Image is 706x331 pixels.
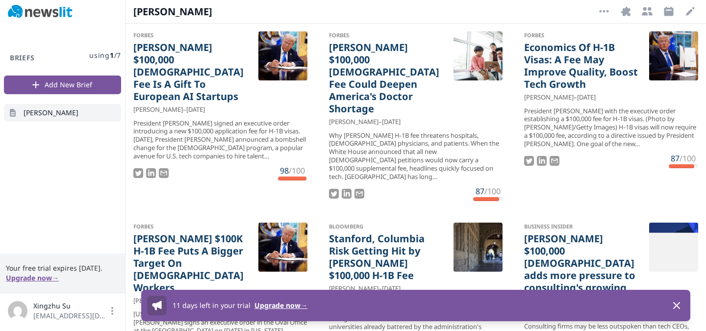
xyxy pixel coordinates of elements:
span: [PERSON_NAME] [133,5,213,19]
span: /100 [484,186,501,197]
span: using / 7 [89,51,121,60]
img: Tweet [524,156,534,166]
span: 87 [671,153,680,164]
span: 1 [110,51,114,60]
img: LinkedIn Share [146,168,156,178]
span: Your free trial expires [DATE]. [6,263,119,273]
span: /100 [680,153,696,164]
a: [PERSON_NAME] $100,000 [DEMOGRAPHIC_DATA] Fee Could Deepen America's Doctor Shortage [329,41,446,115]
img: Newslit [8,5,73,19]
span: → [301,301,307,310]
img: Tweet [329,189,339,199]
div: Why [PERSON_NAME] H-1B fee threatens hospitals, [DEMOGRAPHIC_DATA] physicians, and patients. When... [329,131,503,181]
span: → [52,273,59,282]
button: Xingzhu Su[EMAIL_ADDRESS][DOMAIN_NAME] [8,301,117,321]
span: [PERSON_NAME] – [329,284,382,293]
div: Forbes [133,31,251,39]
a: Economics Of H-1B Visas: A Fee May Improve Quality, Boost Tech Growth [524,41,641,90]
time: [DATE] [186,105,205,114]
button: Upgrade now [6,273,59,283]
span: [EMAIL_ADDRESS][DOMAIN_NAME] [33,311,107,321]
a: [PERSON_NAME] [4,104,121,122]
span: /100 [289,165,305,176]
div: Business Insider [524,223,641,230]
img: LinkedIn Share [537,156,547,166]
span: [PERSON_NAME] – [133,105,186,114]
div: Forbes [524,31,641,39]
img: Email story [159,168,169,178]
button: Upgrade now [254,301,307,310]
span: [PERSON_NAME] [24,108,78,118]
a: [PERSON_NAME] $100,000 [DEMOGRAPHIC_DATA] adds more pressure to consulting's growing recruitment ... [524,232,641,306]
img: Email story [354,189,364,199]
span: 87 [476,186,484,197]
span: [PERSON_NAME] – [329,117,382,127]
img: Tweet [133,168,143,178]
img: LinkedIn Share [342,189,352,199]
span: Xingzhu Su [33,301,107,311]
span: [PERSON_NAME] – [524,93,577,102]
div: President [PERSON_NAME] signed an executive order introducing a new $100,000 application fee for ... [133,119,307,160]
img: Email story [550,156,559,166]
span: 98 [280,165,289,176]
a: Stanford, Columbia Risk Getting Hit by [PERSON_NAME] $100,000 H-1B Fee [329,232,446,281]
div: President [PERSON_NAME] with the executive order establishing a $100,000 fee for H-1B visas. (Pho... [524,107,698,148]
time: [DATE] [382,117,401,127]
h3: Briefs [4,53,41,63]
time: [DATE] [382,284,401,293]
time: [DATE] [577,93,596,102]
div: Forbes [133,223,251,230]
button: Add New Brief [4,76,121,94]
a: [PERSON_NAME] $100K H-1B Fee Puts A Bigger Target On [DEMOGRAPHIC_DATA] Workers [133,232,251,294]
a: [PERSON_NAME] $100,000 [DEMOGRAPHIC_DATA] Fee Is A Gift To European AI Startups [133,41,251,102]
div: Bloomberg [329,223,446,230]
div: Forbes [329,31,446,39]
span: 11 days left in your trial [173,301,251,310]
